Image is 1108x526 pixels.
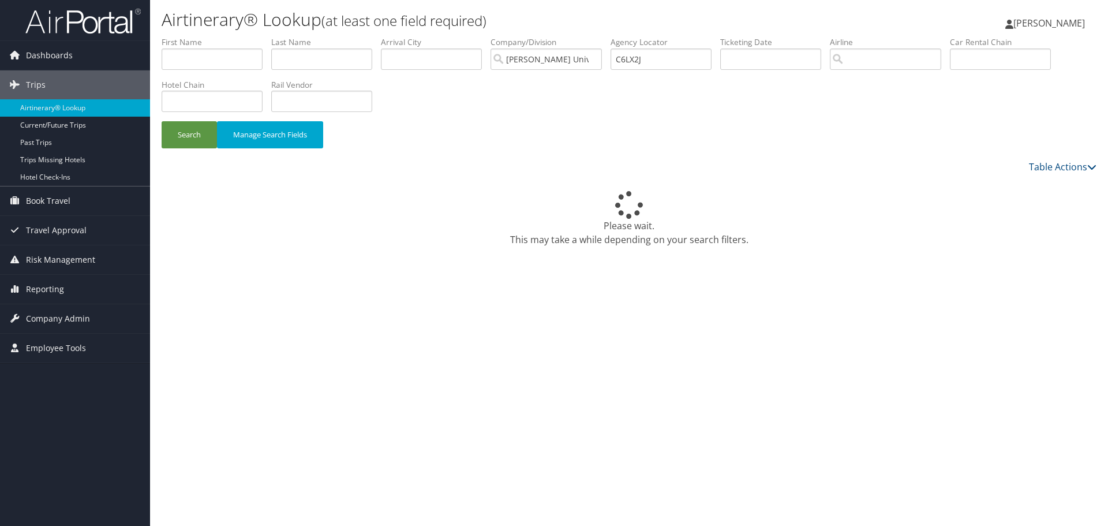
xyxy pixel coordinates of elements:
label: Agency Locator [611,36,720,48]
span: Trips [26,70,46,99]
span: Risk Management [26,245,95,274]
span: Dashboards [26,41,73,70]
label: Hotel Chain [162,79,271,91]
label: Arrival City [381,36,491,48]
span: Reporting [26,275,64,304]
a: Table Actions [1029,161,1096,173]
span: Company Admin [26,304,90,333]
small: (at least one field required) [321,11,486,30]
span: [PERSON_NAME] [1013,17,1085,29]
div: Please wait. This may take a while depending on your search filters. [162,191,1096,247]
label: Car Rental Chain [950,36,1060,48]
label: First Name [162,36,271,48]
span: Travel Approval [26,216,87,245]
button: Manage Search Fields [217,121,323,148]
label: Last Name [271,36,381,48]
img: airportal-logo.png [25,8,141,35]
label: Company/Division [491,36,611,48]
span: Book Travel [26,186,70,215]
button: Search [162,121,217,148]
label: Ticketing Date [720,36,830,48]
span: Employee Tools [26,334,86,363]
h1: Airtinerary® Lookup [162,8,785,32]
label: Airline [830,36,950,48]
a: [PERSON_NAME] [1005,6,1096,40]
label: Rail Vendor [271,79,381,91]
